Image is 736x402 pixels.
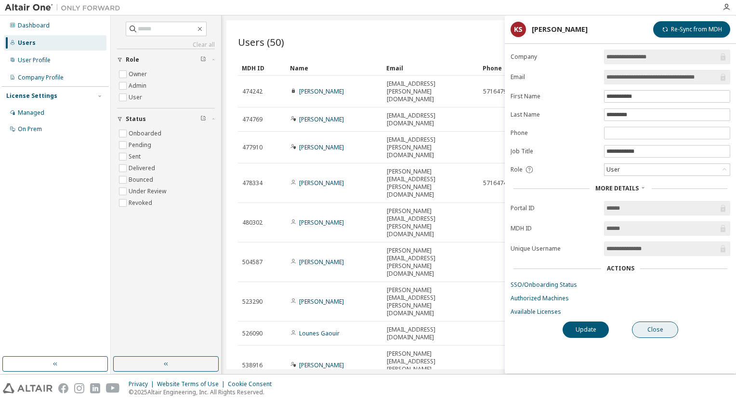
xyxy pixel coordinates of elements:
[129,139,153,151] label: Pending
[238,35,284,49] span: Users (50)
[129,128,163,139] label: Onboarded
[18,22,50,29] div: Dashboard
[242,258,263,266] span: 504587
[129,186,168,197] label: Under Review
[242,60,282,76] div: MDH ID
[387,207,474,238] span: [PERSON_NAME][EMAIL_ADDRESS][PERSON_NAME][DOMAIN_NAME]
[58,383,68,393] img: facebook.svg
[511,281,730,289] a: SSO/Onboarding Status
[18,39,36,47] div: Users
[511,53,598,61] label: Company
[129,80,148,92] label: Admin
[299,297,344,306] a: [PERSON_NAME]
[129,174,155,186] label: Bounced
[129,162,157,174] label: Delivered
[126,115,146,123] span: Status
[117,41,215,49] a: Clear all
[532,26,588,33] div: [PERSON_NAME]
[126,56,139,64] span: Role
[387,286,474,317] span: [PERSON_NAME][EMAIL_ADDRESS][PERSON_NAME][DOMAIN_NAME]
[653,21,730,38] button: Re-Sync from MDH
[605,164,730,175] div: User
[511,22,526,37] div: KS
[483,60,571,76] div: Phone
[18,56,51,64] div: User Profile
[5,3,125,13] img: Altair One
[129,388,277,396] p: © 2025 Altair Engineering, Inc. All Rights Reserved.
[299,361,344,369] a: [PERSON_NAME]
[387,112,474,127] span: [EMAIL_ADDRESS][DOMAIN_NAME]
[129,92,144,103] label: User
[74,383,84,393] img: instagram.svg
[242,88,263,95] span: 474242
[605,164,621,175] div: User
[3,383,53,393] img: altair_logo.svg
[18,74,64,81] div: Company Profile
[228,380,277,388] div: Cookie Consent
[106,383,120,393] img: youtube.svg
[242,362,263,369] span: 538916
[290,60,379,76] div: Name
[117,108,215,130] button: Status
[511,225,598,232] label: MDH ID
[511,204,598,212] label: Portal ID
[242,179,263,187] span: 478334
[386,60,475,76] div: Email
[299,179,344,187] a: [PERSON_NAME]
[129,68,149,80] label: Owner
[299,143,344,151] a: [PERSON_NAME]
[632,322,678,338] button: Close
[511,73,598,81] label: Email
[387,80,474,103] span: [EMAIL_ADDRESS][PERSON_NAME][DOMAIN_NAME]
[242,330,263,337] span: 526090
[387,326,474,341] span: [EMAIL_ADDRESS][DOMAIN_NAME]
[511,129,598,137] label: Phone
[607,265,634,272] div: Actions
[129,380,157,388] div: Privacy
[595,184,639,192] span: More Details
[242,116,263,123] span: 474769
[483,179,517,187] span: 5716474545
[563,322,609,338] button: Update
[157,380,228,388] div: Website Terms of Use
[200,56,206,64] span: Clear filter
[511,166,523,174] span: Role
[117,49,215,70] button: Role
[242,219,263,227] span: 480302
[299,258,344,266] a: [PERSON_NAME]
[511,295,730,302] a: Authorized Machines
[18,125,42,133] div: On Prem
[242,144,263,151] span: 477910
[387,350,474,381] span: [PERSON_NAME][EMAIL_ADDRESS][PERSON_NAME][DOMAIN_NAME]
[299,115,344,123] a: [PERSON_NAME]
[90,383,100,393] img: linkedin.svg
[511,308,730,316] a: Available Licenses
[299,87,344,95] a: [PERSON_NAME]
[511,245,598,253] label: Unique Username
[511,147,598,155] label: Job Title
[129,197,154,209] label: Revoked
[200,115,206,123] span: Clear filter
[483,88,517,95] span: 5716479700
[129,151,143,162] label: Sent
[387,168,474,199] span: [PERSON_NAME][EMAIL_ADDRESS][PERSON_NAME][DOMAIN_NAME]
[242,298,263,306] span: 523290
[511,111,598,119] label: Last Name
[387,136,474,159] span: [EMAIL_ADDRESS][PERSON_NAME][DOMAIN_NAME]
[18,109,44,117] div: Managed
[299,218,344,227] a: [PERSON_NAME]
[387,247,474,278] span: [PERSON_NAME][EMAIL_ADDRESS][PERSON_NAME][DOMAIN_NAME]
[299,329,340,337] a: Lounes Gaouir
[511,93,598,100] label: First Name
[6,92,57,100] div: License Settings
